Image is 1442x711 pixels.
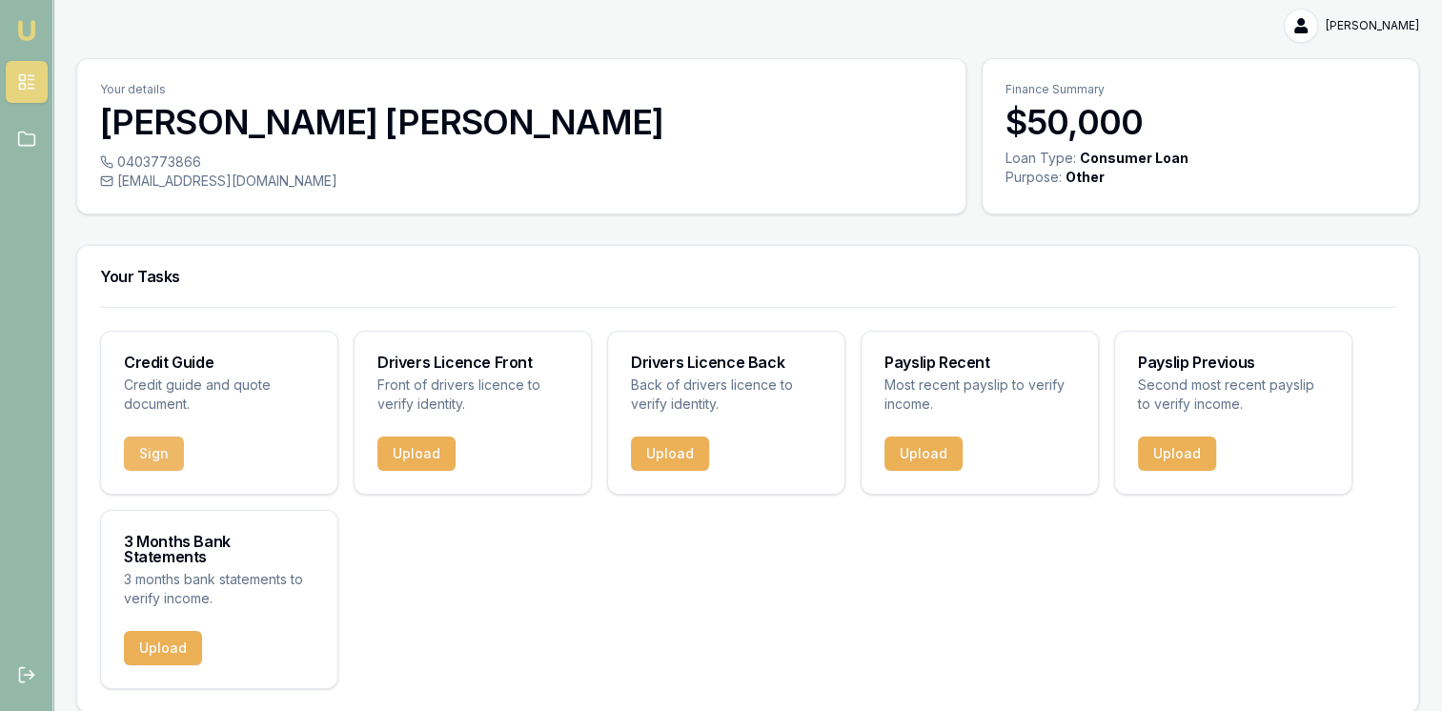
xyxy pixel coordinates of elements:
button: Upload [631,437,709,471]
h3: $50,000 [1005,103,1395,141]
h3: [PERSON_NAME] [PERSON_NAME] [100,103,943,141]
p: 3 months bank statements to verify income. [124,570,315,608]
h3: Your Tasks [100,269,1395,284]
p: Front of drivers licence to verify identity. [377,376,568,414]
button: Upload [884,437,963,471]
h3: Payslip Previous [1138,355,1329,370]
button: Upload [377,437,456,471]
button: Upload [124,631,202,665]
span: [PERSON_NAME] [1326,18,1419,33]
div: Consumer Loan [1080,149,1188,168]
p: Your details [100,82,943,97]
p: Credit guide and quote document. [124,376,315,414]
button: Sign [124,437,184,471]
span: [EMAIL_ADDRESS][DOMAIN_NAME] [117,172,337,191]
h3: 3 Months Bank Statements [124,534,315,564]
span: 0403773866 [117,152,201,172]
p: Most recent payslip to verify income. [884,376,1075,414]
p: Finance Summary [1005,82,1395,97]
h3: Drivers Licence Front [377,355,568,370]
h3: Credit Guide [124,355,315,370]
button: Upload [1138,437,1216,471]
h3: Payslip Recent [884,355,1075,370]
div: Loan Type: [1005,149,1076,168]
p: Back of drivers licence to verify identity. [631,376,822,414]
h3: Drivers Licence Back [631,355,822,370]
img: emu-icon-u.png [15,19,38,42]
p: Second most recent payslip to verify income. [1138,376,1329,414]
div: Other [1066,168,1105,187]
div: Purpose: [1005,168,1062,187]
